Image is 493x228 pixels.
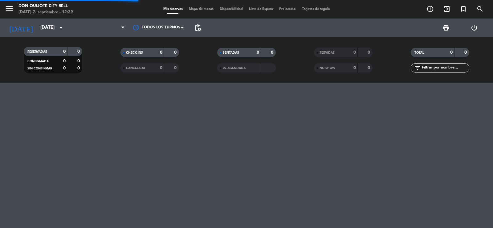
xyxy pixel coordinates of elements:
[414,51,424,54] span: TOTAL
[27,50,47,53] span: RESERVADAS
[186,7,217,11] span: Mapa de mesas
[63,59,66,63] strong: 0
[353,66,356,70] strong: 0
[174,50,178,55] strong: 0
[77,66,81,70] strong: 0
[63,66,66,70] strong: 0
[217,7,246,11] span: Disponibilidad
[18,3,73,9] div: Don Quijote City Bell
[442,24,450,31] span: print
[299,7,333,11] span: Tarjetas de regalo
[353,50,356,55] strong: 0
[368,50,371,55] strong: 0
[476,5,484,13] i: search
[63,49,66,54] strong: 0
[368,66,371,70] strong: 0
[77,59,81,63] strong: 0
[443,5,450,13] i: exit_to_app
[471,24,478,31] i: power_settings_new
[421,64,469,71] input: Filtrar por nombre...
[276,7,299,11] span: Pre-acceso
[5,4,14,13] i: menu
[414,64,421,72] i: filter_list
[18,9,73,15] div: [DATE] 7. septiembre - 12:39
[160,7,186,11] span: Mis reservas
[464,50,468,55] strong: 0
[257,50,259,55] strong: 0
[77,49,81,54] strong: 0
[27,60,49,63] span: CONFIRMADA
[271,50,275,55] strong: 0
[460,19,488,37] div: LOG OUT
[126,51,143,54] span: CHECK INS
[126,67,145,70] span: CANCELADA
[57,24,65,31] i: arrow_drop_down
[174,66,178,70] strong: 0
[160,66,162,70] strong: 0
[27,67,52,70] span: SIN CONFIRMAR
[223,51,239,54] span: SENTADAS
[223,67,246,70] span: RE AGENDADA
[320,51,335,54] span: SERVIDAS
[450,50,453,55] strong: 0
[194,24,202,31] span: pending_actions
[5,21,37,35] i: [DATE]
[160,50,162,55] strong: 0
[246,7,276,11] span: Lista de Espera
[426,5,434,13] i: add_circle_outline
[5,4,14,15] button: menu
[460,5,467,13] i: turned_in_not
[320,67,335,70] span: NO SHOW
